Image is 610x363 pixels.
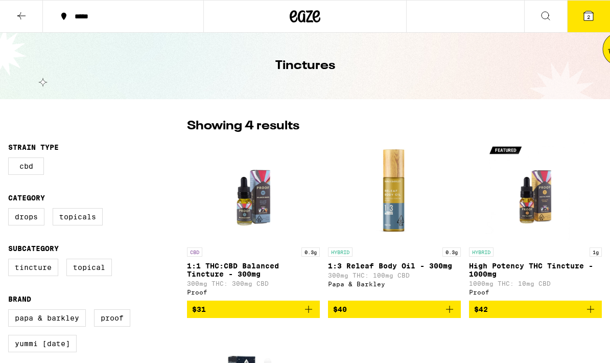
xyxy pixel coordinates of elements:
[328,281,461,287] div: Papa & Barkley
[301,247,320,257] p: 0.3g
[8,335,77,352] label: Yummi [DATE]
[474,305,488,313] span: $42
[66,259,112,276] label: Topical
[8,194,45,202] legend: Category
[328,262,461,270] p: 1:3 Releaf Body Oil - 300mg
[469,247,494,257] p: HYBRID
[469,289,602,296] div: Proof
[567,1,610,32] button: 2
[587,14,590,20] span: 2
[484,140,586,242] img: Proof - High Potency THC Tincture - 1000mg
[187,247,202,257] p: CBD
[8,309,86,327] label: Papa & Barkley
[8,208,44,225] label: Drops
[94,309,130,327] label: Proof
[8,244,59,253] legend: Subcategory
[187,289,320,296] div: Proof
[333,305,347,313] span: $40
[442,247,461,257] p: 0.3g
[469,301,602,318] button: Add to bag
[53,208,103,225] label: Topicals
[187,301,320,318] button: Add to bag
[8,157,44,175] label: CBD
[187,280,320,287] p: 300mg THC: 300mg CBD
[469,140,602,301] a: Open page for High Potency THC Tincture - 1000mg from Proof
[187,140,320,301] a: Open page for 1:1 THC:CBD Balanced Tincture - 300mg from Proof
[469,280,602,287] p: 1000mg THC: 10mg CBD
[328,140,461,301] a: Open page for 1:3 Releaf Body Oil - 300mg from Papa & Barkley
[328,247,353,257] p: HYBRID
[328,301,461,318] button: Add to bag
[8,295,31,303] legend: Brand
[275,57,335,75] h1: Tinctures
[187,118,299,135] p: Showing 4 results
[187,262,320,278] p: 1:1 THC:CBD Balanced Tincture - 300mg
[8,259,58,276] label: Tincture
[590,247,602,257] p: 1g
[192,305,206,313] span: $31
[328,272,461,279] p: 300mg THC: 100mg CBD
[469,262,602,278] p: High Potency THC Tincture - 1000mg
[8,143,59,151] legend: Strain Type
[202,140,304,242] img: Proof - 1:1 THC:CBD Balanced Tincture - 300mg
[343,140,445,242] img: Papa & Barkley - 1:3 Releaf Body Oil - 300mg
